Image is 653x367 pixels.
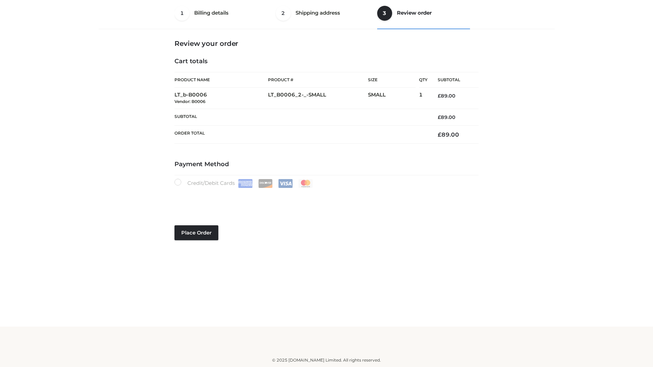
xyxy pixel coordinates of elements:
th: Product Name [174,72,268,88]
h4: Payment Method [174,161,479,168]
button: Place order [174,225,218,240]
span: £ [438,114,441,120]
th: Qty [419,72,428,88]
th: Product # [268,72,368,88]
bdi: 89.00 [438,93,455,99]
bdi: 89.00 [438,131,459,138]
th: Order Total [174,126,428,144]
iframe: Secure payment input frame [173,187,477,211]
th: Subtotal [428,72,479,88]
td: SMALL [368,88,419,109]
bdi: 89.00 [438,114,455,120]
label: Credit/Debit Cards [174,179,314,188]
small: Vendor: B0006 [174,99,205,104]
span: £ [438,93,441,99]
img: Discover [258,179,273,188]
img: Visa [278,179,293,188]
img: Amex [238,179,253,188]
span: £ [438,131,441,138]
div: © 2025 [DOMAIN_NAME] Limited. All rights reserved. [101,357,552,364]
h4: Cart totals [174,58,479,65]
td: LT_b-B0006 [174,88,268,109]
th: Size [368,72,416,88]
img: Mastercard [298,179,313,188]
td: 1 [419,88,428,109]
th: Subtotal [174,109,428,125]
td: LT_B0006_2-_-SMALL [268,88,368,109]
h3: Review your order [174,39,479,48]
